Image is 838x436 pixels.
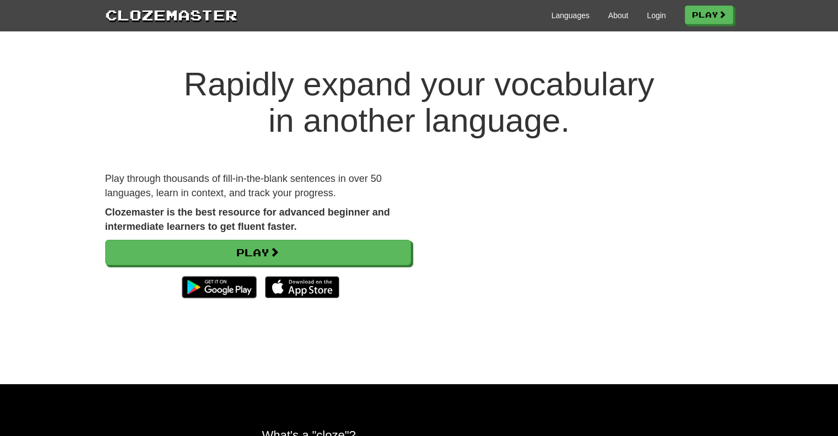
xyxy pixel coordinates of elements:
[105,240,411,265] a: Play
[105,172,411,200] p: Play through thousands of fill-in-the-blank sentences in over 50 languages, learn in context, and...
[105,4,237,25] a: Clozemaster
[105,207,390,232] strong: Clozemaster is the best resource for advanced beginner and intermediate learners to get fluent fa...
[552,10,590,21] a: Languages
[685,6,733,24] a: Play
[608,10,629,21] a: About
[647,10,666,21] a: Login
[176,271,262,304] img: Get it on Google Play
[265,276,339,298] img: Download_on_the_App_Store_Badge_US-UK_135x40-25178aeef6eb6b83b96f5f2d004eda3bffbb37122de64afbaef7...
